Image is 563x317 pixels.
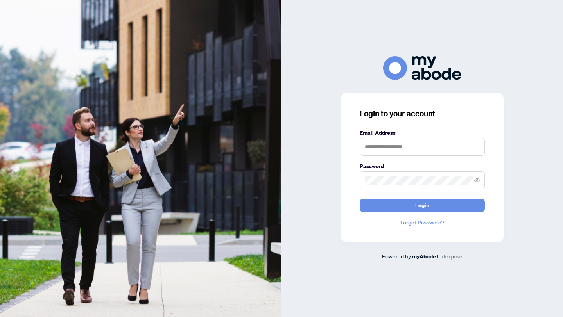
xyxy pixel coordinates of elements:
span: Powered by [382,253,411,260]
span: eye-invisible [474,178,480,183]
a: Forgot Password? [360,218,485,227]
span: Login [415,199,429,212]
span: Enterprise [437,253,463,260]
img: ma-logo [383,56,461,80]
label: Password [360,162,485,171]
a: myAbode [412,252,436,261]
h3: Login to your account [360,108,485,119]
button: Login [360,199,485,212]
label: Email Address [360,128,485,137]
